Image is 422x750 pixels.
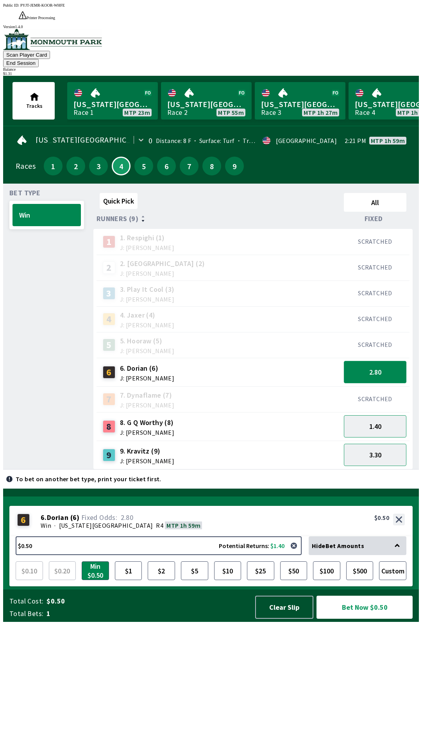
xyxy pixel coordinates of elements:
[344,444,406,466] button: 3.30
[202,157,221,175] button: 8
[167,109,188,116] div: Race 2
[41,514,47,521] span: 6 .
[120,402,174,408] span: J: [PERSON_NAME]
[16,163,36,169] div: Races
[355,109,375,116] div: Race 4
[46,596,248,606] span: $0.50
[181,561,208,580] button: $5
[120,375,174,381] span: J: [PERSON_NAME]
[261,109,281,116] div: Race 3
[120,336,174,346] span: 5. Hooraw (5)
[344,263,406,271] div: SCRATCHED
[20,3,65,7] span: PYJT-JEMR-KOOR-WHFE
[16,476,161,482] p: To bet on another bet type, print your ticket first.
[371,137,405,144] span: MTP 1h 59m
[374,514,389,521] div: $0.50
[97,215,341,223] div: Runners (9)
[84,563,107,578] span: Min $0.50
[3,51,50,59] button: Scan Player Card
[369,422,381,431] span: 1.40
[216,563,240,578] span: $10
[120,233,174,243] span: 1. Respighi (1)
[13,82,55,120] button: Tracks
[282,563,306,578] span: $50
[225,157,244,175] button: 9
[249,563,272,578] span: $25
[73,99,152,109] span: [US_STATE][GEOGRAPHIC_DATA]
[276,137,337,144] div: [GEOGRAPHIC_DATA]
[344,395,406,403] div: SCRATCHED
[182,163,197,169] span: 7
[365,216,383,222] span: Fixed
[262,603,306,612] span: Clear Slip
[313,561,340,580] button: $100
[120,348,174,354] span: J: [PERSON_NAME]
[156,521,163,529] span: R4
[348,563,372,578] span: $500
[120,296,175,302] span: J: [PERSON_NAME]
[167,99,245,109] span: [US_STATE][GEOGRAPHIC_DATA]
[148,137,152,144] div: 0
[17,514,30,526] div: 6
[103,196,134,205] span: Quick Pick
[136,163,151,169] span: 5
[120,363,174,373] span: 6. Dorian (6)
[369,450,381,459] span: 3.30
[103,313,115,325] div: 4
[70,514,80,521] span: ( 6 )
[103,261,115,274] div: 2
[103,287,115,300] div: 3
[323,602,406,612] span: Bet Now $0.50
[312,542,364,550] span: Hide Bet Amounts
[120,322,174,328] span: J: [PERSON_NAME]
[73,109,94,116] div: Race 1
[161,82,252,120] a: [US_STATE][GEOGRAPHIC_DATA]Race 2MTP 55m
[316,596,413,619] button: Bet Now $0.50
[159,163,174,169] span: 6
[344,341,406,348] div: SCRATCHED
[3,25,419,29] div: Version 1.4.0
[148,561,175,580] button: $2
[218,109,244,116] span: MTP 55m
[379,561,406,580] button: Custom
[156,137,191,145] span: Distance: 8 F
[344,315,406,323] div: SCRATCHED
[36,137,152,143] span: [US_STATE][GEOGRAPHIC_DATA]
[345,137,366,144] span: 2:21 PM
[227,163,242,169] span: 9
[157,157,176,175] button: 6
[41,521,51,529] span: Win
[120,429,174,436] span: J: [PERSON_NAME]
[261,99,339,109] span: [US_STATE][GEOGRAPHIC_DATA]
[381,563,404,578] span: Custom
[214,561,241,580] button: $10
[9,609,43,618] span: Total Bets:
[315,563,338,578] span: $100
[191,137,235,145] span: Surface: Turf
[66,157,85,175] button: 2
[103,393,115,405] div: 7
[3,3,419,7] div: Public ID:
[120,259,205,269] span: 2. [GEOGRAPHIC_DATA] (2)
[46,609,248,618] span: 1
[59,521,153,529] span: [US_STATE][GEOGRAPHIC_DATA]
[120,270,205,277] span: J: [PERSON_NAME]
[280,561,308,580] button: $50
[121,513,134,522] span: 2.80
[120,446,174,456] span: 9. Kravitz (9)
[13,204,81,226] button: Win
[304,109,338,116] span: MTP 1h 27m
[89,157,108,175] button: 3
[103,420,115,433] div: 8
[134,157,153,175] button: 5
[344,193,406,212] button: All
[46,163,61,169] span: 1
[344,361,406,383] button: 2.80
[68,163,83,169] span: 2
[103,339,115,351] div: 5
[19,211,74,220] span: Win
[115,561,142,580] button: $1
[114,164,128,168] span: 4
[117,563,140,578] span: $1
[112,157,131,175] button: 4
